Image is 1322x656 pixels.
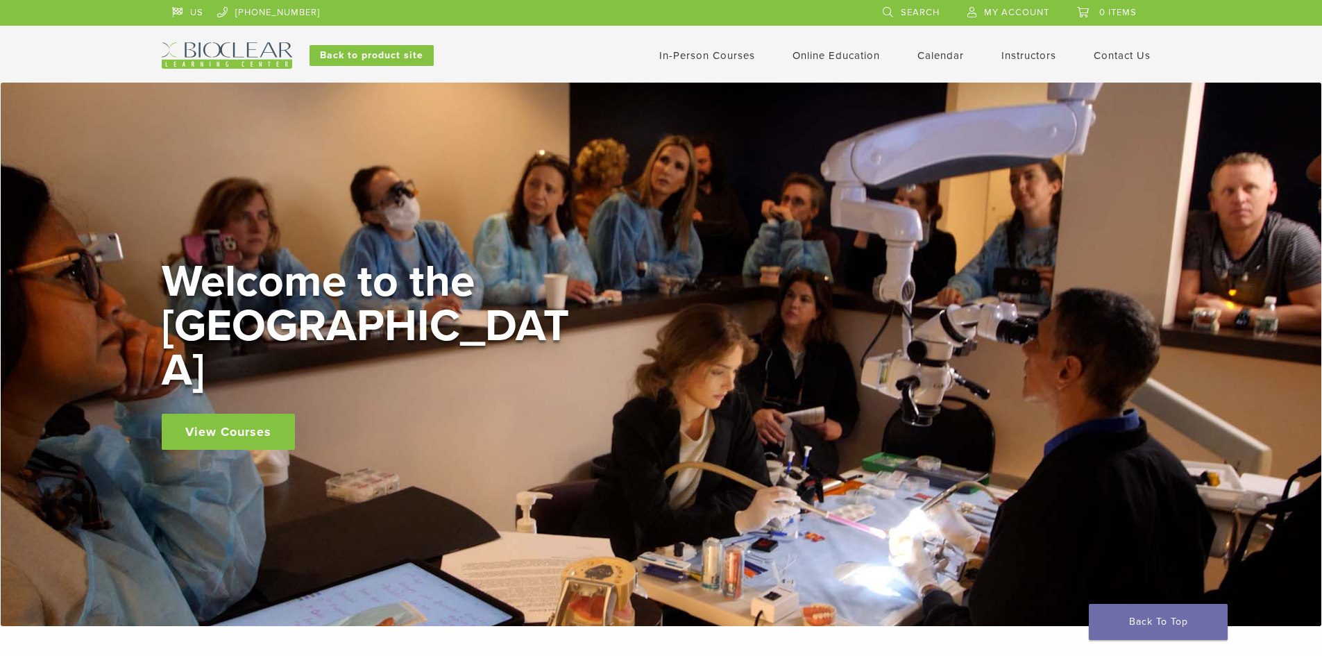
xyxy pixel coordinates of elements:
[1001,49,1056,62] a: Instructors
[1089,604,1228,640] a: Back To Top
[1099,7,1137,18] span: 0 items
[659,49,755,62] a: In-Person Courses
[162,414,295,450] a: View Courses
[984,7,1049,18] span: My Account
[917,49,964,62] a: Calendar
[162,42,292,69] img: Bioclear
[901,7,940,18] span: Search
[793,49,880,62] a: Online Education
[310,45,434,66] a: Back to product site
[1094,49,1151,62] a: Contact Us
[162,260,578,393] h2: Welcome to the [GEOGRAPHIC_DATA]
